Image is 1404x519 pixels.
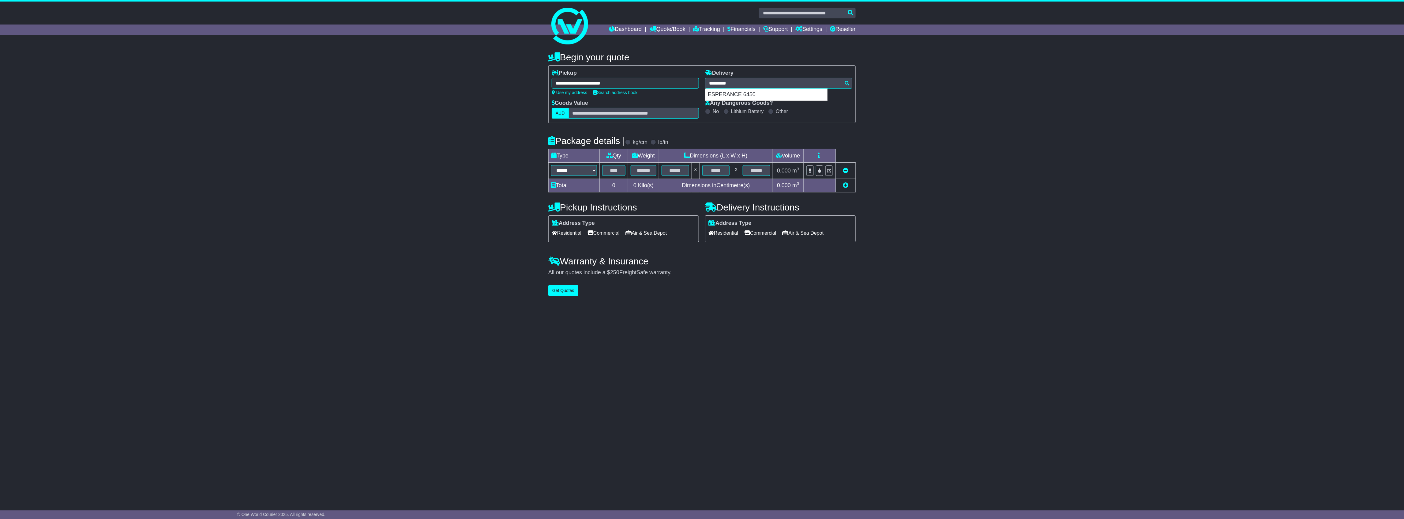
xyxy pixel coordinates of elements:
span: Commercial [588,228,619,238]
h4: Package details | [548,136,625,146]
div: All our quotes include a $ FreightSafe warranty. [548,269,856,276]
span: Commercial [744,228,776,238]
h4: Delivery Instructions [705,202,856,212]
a: Settings [795,25,822,35]
typeahead: Please provide city [705,78,852,89]
label: kg/cm [633,139,648,146]
label: Address Type [708,220,752,227]
span: 250 [610,269,619,275]
label: Pickup [552,70,577,77]
span: Air & Sea Depot [626,228,667,238]
sup: 3 [797,181,799,186]
label: No [713,108,719,114]
sup: 3 [797,167,799,171]
span: 0.000 [777,182,791,188]
td: Total [549,179,600,192]
a: Use my address [552,90,587,95]
h4: Pickup Instructions [548,202,699,212]
h4: Begin your quote [548,52,856,62]
span: m [792,168,799,174]
span: 0.000 [777,168,791,174]
a: Financials [728,25,756,35]
a: Tracking [693,25,720,35]
a: Dashboard [609,25,642,35]
td: 0 [600,179,628,192]
span: Residential [552,228,581,238]
h4: Warranty & Insurance [548,256,856,266]
label: Any Dangerous Goods? [705,100,773,107]
td: x [692,163,700,179]
a: Search address book [593,90,637,95]
label: Goods Value [552,100,588,107]
span: 0 [633,182,636,188]
td: Qty [600,149,628,163]
span: Air & Sea Depot [783,228,824,238]
span: m [792,182,799,188]
span: © One World Courier 2025. All rights reserved. [237,512,325,517]
span: Residential [708,228,738,238]
td: Dimensions (L x W x H) [659,149,773,163]
td: Weight [628,149,659,163]
td: Type [549,149,600,163]
div: ESPERANCE 6450 [705,89,827,100]
td: Kilo(s) [628,179,659,192]
a: Remove this item [843,168,848,174]
a: Reseller [830,25,856,35]
label: Other [776,108,788,114]
label: Lithium Battery [731,108,764,114]
a: Add new item [843,182,848,188]
td: Dimensions in Centimetre(s) [659,179,773,192]
label: AUD [552,108,569,119]
label: lb/in [658,139,668,146]
td: x [732,163,740,179]
label: Delivery [705,70,734,77]
a: Quote/Book [649,25,685,35]
label: Address Type [552,220,595,227]
td: Volume [773,149,803,163]
a: Support [763,25,788,35]
button: Get Quotes [548,285,578,296]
